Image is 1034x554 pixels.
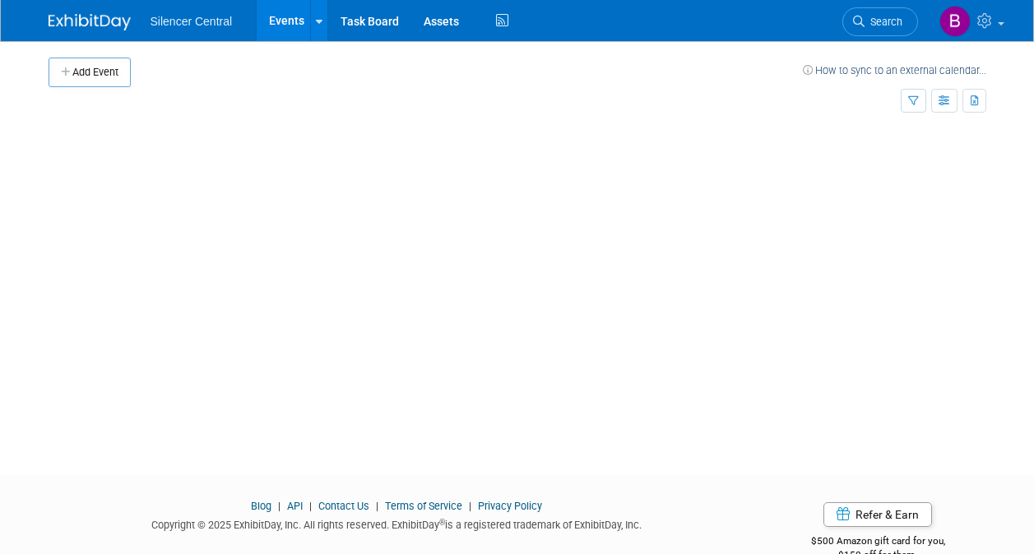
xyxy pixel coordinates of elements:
[318,500,369,512] a: Contact Us
[287,500,303,512] a: API
[372,500,383,512] span: |
[49,58,131,87] button: Add Event
[803,64,986,76] a: How to sync to an external calendar...
[865,16,902,28] span: Search
[49,14,131,30] img: ExhibitDay
[251,500,271,512] a: Blog
[49,514,746,533] div: Copyright © 2025 ExhibitDay, Inc. All rights reserved. ExhibitDay is a registered trademark of Ex...
[842,7,918,36] a: Search
[939,6,971,37] img: Billee Page
[151,15,233,28] span: Silencer Central
[385,500,462,512] a: Terms of Service
[305,500,316,512] span: |
[465,500,475,512] span: |
[823,502,932,527] a: Refer & Earn
[478,500,542,512] a: Privacy Policy
[439,518,445,527] sup: ®
[274,500,285,512] span: |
